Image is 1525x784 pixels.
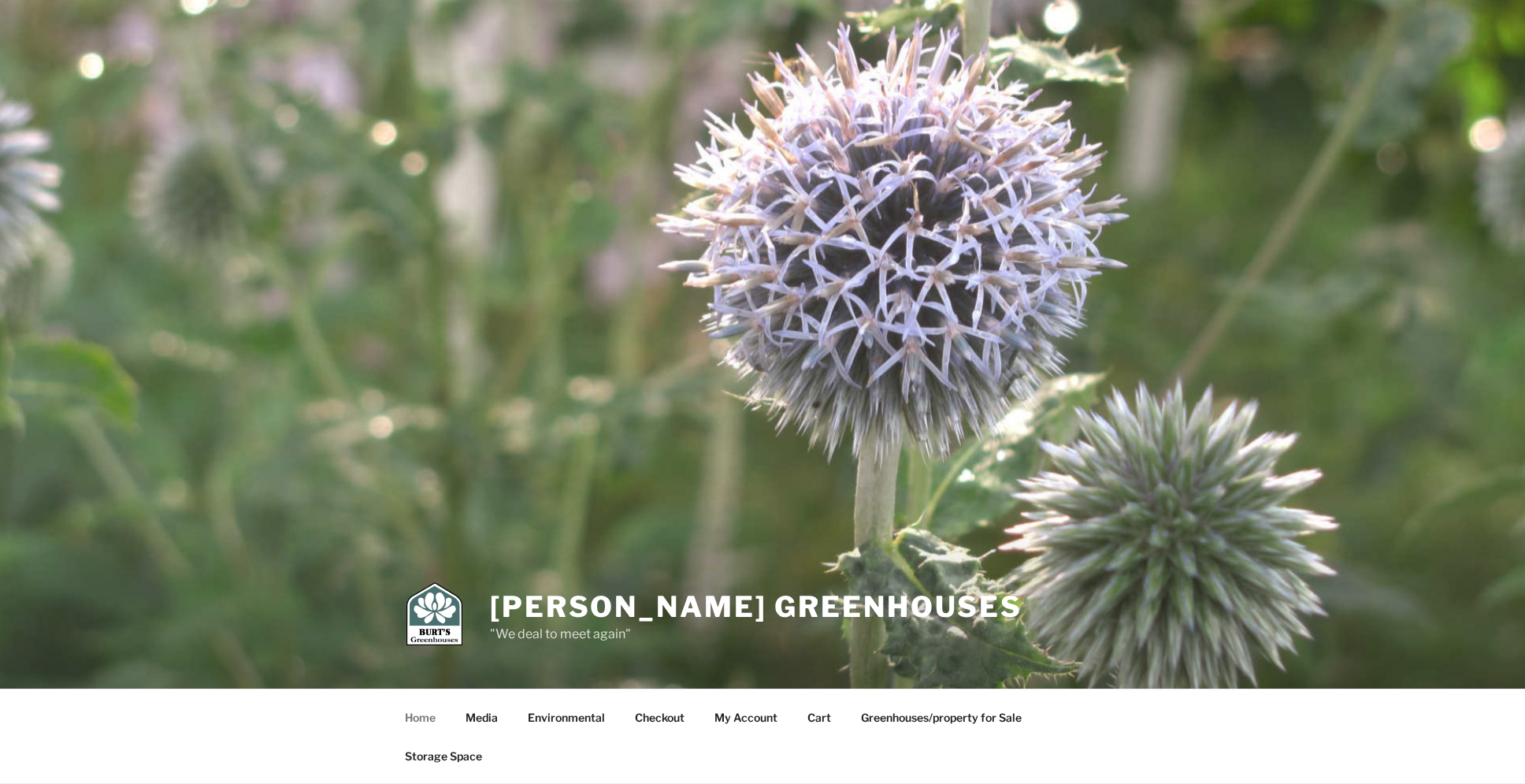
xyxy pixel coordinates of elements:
[391,698,1134,775] nav: Top Menu
[621,698,698,737] a: Checkout
[490,625,1022,644] p: "We deal to meet again"
[490,589,1022,624] a: [PERSON_NAME] Greenhouses
[793,698,844,737] a: Cart
[391,737,495,775] a: Storage Space
[391,698,449,737] a: Home
[451,698,511,737] a: Media
[406,582,462,645] img: Burt's Greenhouses
[847,698,1035,737] a: Greenhouses/property for Sale
[514,698,618,737] a: Environmental
[700,698,791,737] a: My Account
